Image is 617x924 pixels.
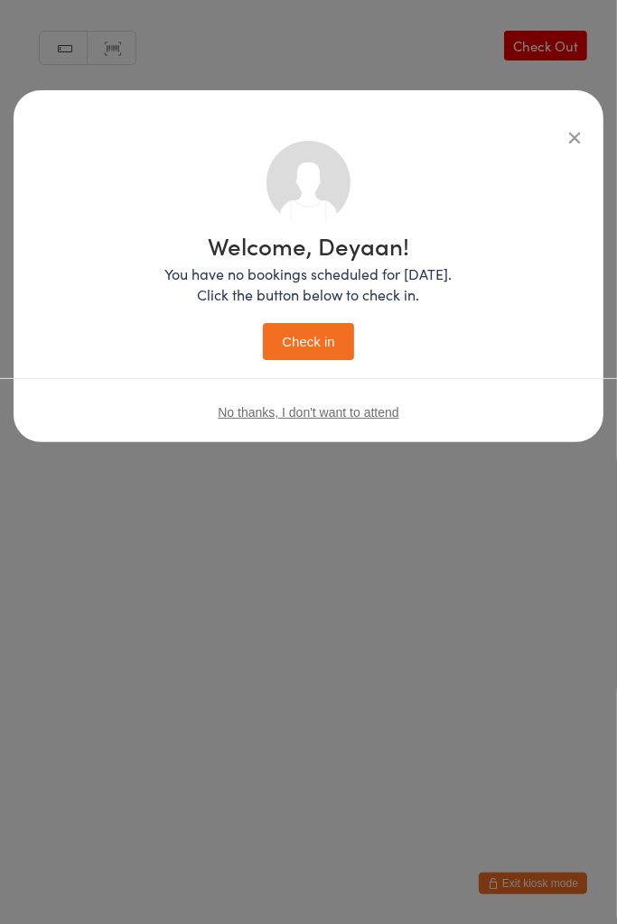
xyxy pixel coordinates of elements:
button: Check in [263,323,353,360]
p: You have no bookings scheduled for [DATE]. Click the button below to check in. [165,263,453,305]
button: No thanks, I don't want to attend [218,405,398,420]
h1: Welcome, Deyaan! [165,234,453,257]
img: no_photo.png [266,141,351,225]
